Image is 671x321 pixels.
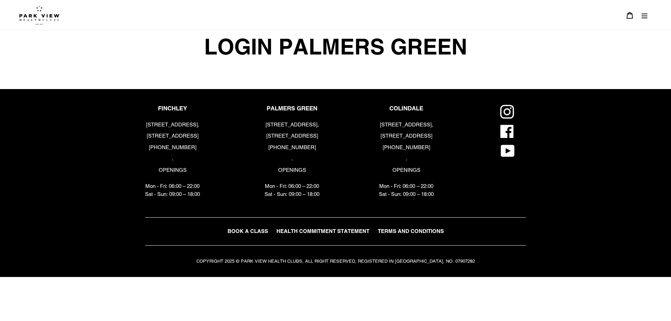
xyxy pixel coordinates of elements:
p: [STREET_ADDRESS] [145,132,200,140]
span: HEALTH COMMITMENT STATEMENT [276,228,369,234]
p: . [265,155,319,163]
small: COPYRIGHT 2025 © PARK VIEW HEALTH CLUBS, ALL RIGHT RESERVED, REGISTERED IN [GEOGRAPHIC_DATA], NO.... [196,258,475,264]
p: [STREET_ADDRESS] [265,132,319,140]
p: . [145,155,200,163]
p: Mon - Fri: 06:00 – 22:00 Sat - Sun: 09:00 – 18:00 [145,182,200,198]
p: COLINDALE [379,105,434,112]
p: [STREET_ADDRESS], [145,121,200,129]
p: FINCHLEY [145,105,200,112]
img: Park view health clubs is a gym near you. [19,5,59,25]
p: PALMERS GREEN [265,105,319,112]
p: [STREET_ADDRESS], [379,121,434,129]
p: Mon - Fri: 06:00 – 22:00 Sat - Sun: 09:00 – 18:00 [265,182,319,198]
span: TERMS AND CONDITIONS [378,228,444,234]
p: [PHONE_NUMBER] [379,144,434,152]
p: OPENINGS [145,166,200,174]
p: OPENINGS [379,166,434,174]
p: . [379,155,434,163]
p: [PHONE_NUMBER] [145,144,200,152]
p: [STREET_ADDRESS], [265,121,319,129]
button: Menu [637,8,652,23]
span: BOOK A CLASS [228,228,268,234]
a: BOOK A CLASS [224,226,272,236]
p: OPENINGS [265,166,319,174]
p: [STREET_ADDRESS] [379,132,434,140]
a: TERMS AND CONDITIONS [374,226,447,236]
p: [PHONE_NUMBER] [265,144,319,152]
span: LOGIN PALMERS GREEN [202,30,469,63]
a: HEALTH COMMITMENT STATEMENT [273,226,373,236]
p: Mon - Fri: 06:00 – 22:00 Sat - Sun: 09:00 – 18:00 [379,182,434,198]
